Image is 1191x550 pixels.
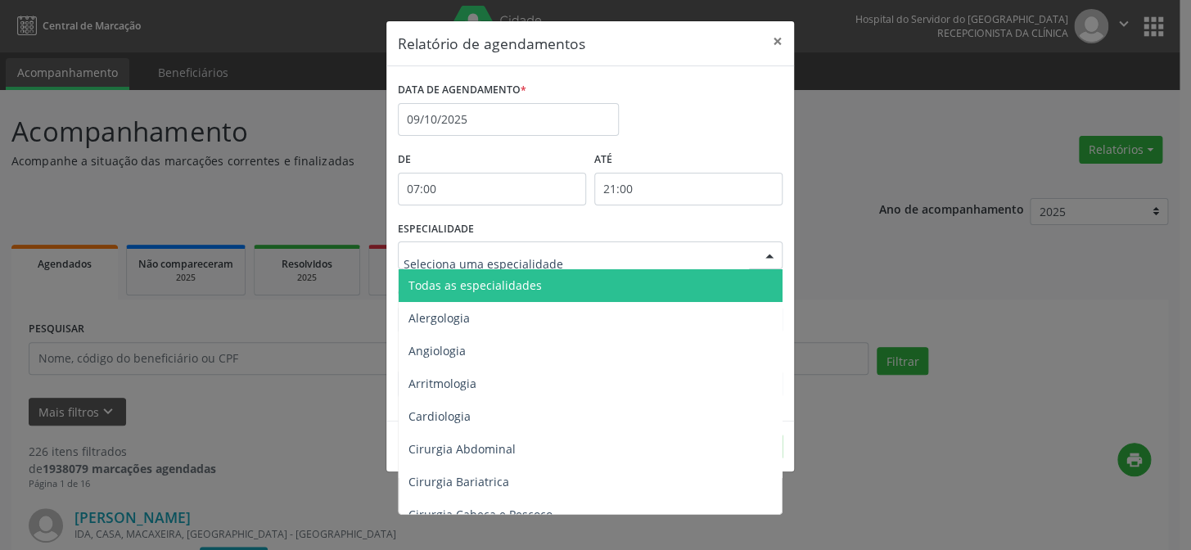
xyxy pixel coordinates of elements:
span: Arritmologia [408,376,476,391]
label: ESPECIALIDADE [398,217,474,242]
span: Cirurgia Abdominal [408,441,516,457]
label: DATA DE AGENDAMENTO [398,78,526,103]
input: Seleciona uma especialidade [404,247,749,280]
span: Cirurgia Cabeça e Pescoço [408,507,553,522]
span: Cirurgia Bariatrica [408,474,509,489]
h5: Relatório de agendamentos [398,33,585,54]
label: De [398,147,586,173]
span: Alergologia [408,310,470,326]
button: Close [761,21,794,61]
input: Selecione uma data ou intervalo [398,103,619,136]
input: Selecione o horário inicial [398,173,586,205]
span: Todas as especialidades [408,277,542,293]
span: Cardiologia [408,408,471,424]
label: ATÉ [594,147,783,173]
span: Angiologia [408,343,466,358]
input: Selecione o horário final [594,173,783,205]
